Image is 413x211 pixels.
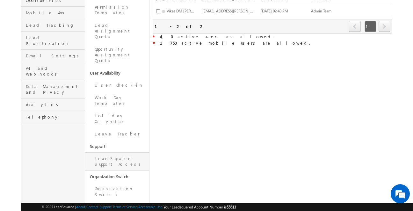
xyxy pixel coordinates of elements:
span: 55613 [227,205,236,209]
a: Mobile App [21,7,85,19]
a: User Check-in [85,79,149,91]
span: 1 [365,21,376,32]
a: Analytics [21,98,85,111]
span: © 2025 LeadSquared | | | | | [41,204,236,210]
a: Permission Templates [85,1,149,19]
strong: 1750 [160,40,181,46]
span: Mobile App [26,10,83,16]
span: next [379,21,390,32]
span: [DATE] 02:40 PM [261,9,288,13]
span: [EMAIL_ADDRESS][PERSON_NAME][DOMAIN_NAME] [202,8,292,13]
span: active users are allowed. [160,34,274,39]
a: LeadSquared Support Access [85,152,149,171]
a: About [76,205,85,209]
strong: 410 [160,34,178,39]
a: prev [349,22,361,32]
span: Telephony [26,114,83,120]
a: Opportunity Assignment Quota [85,43,149,67]
a: Acceptable Use [138,205,163,209]
span: Vikas DM [PERSON_NAME] [167,8,212,13]
div: 1 - 2 of 2 [155,23,205,30]
span: Your Leadsquared Account Number is [163,205,236,209]
a: Work Day Templates [85,91,149,110]
a: next [379,22,390,32]
a: Organization Switch [85,183,149,201]
a: Telephony [21,111,85,123]
a: Lead Assignment Quota [85,19,149,43]
span: active mobile users are allowed. [160,40,310,46]
a: Contact Support [86,205,112,209]
a: Organization Switch [85,171,149,183]
a: API and Webhooks [21,62,85,80]
span: API and Webhooks [26,65,83,77]
a: Data Management and Privacy [21,80,85,98]
a: Support [85,140,149,152]
a: User Availability [85,67,149,79]
a: Holiday Calendar [85,110,149,128]
span: Lead Prioritization [26,35,83,46]
a: Leave Tracker [85,128,149,140]
a: Lead Prioritization [21,32,85,50]
span: Data Management and Privacy [26,84,83,95]
span: Email Settings [26,53,83,59]
span: Lead Tracking [26,22,83,28]
span: prev [349,21,361,32]
a: Email Settings [21,50,85,62]
a: Terms of Service [112,205,137,209]
span: Analytics [26,102,83,107]
a: Lead Tracking [21,19,85,32]
span: Admin Team [311,9,331,13]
